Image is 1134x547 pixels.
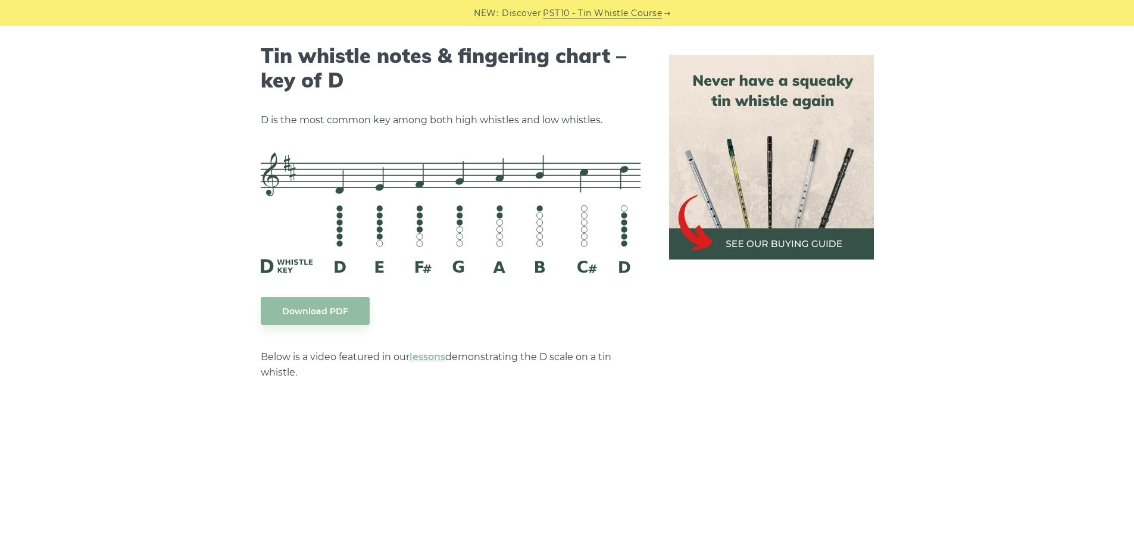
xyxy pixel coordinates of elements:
[261,297,370,325] a: Download PDF
[502,7,541,20] span: Discover
[261,112,641,128] p: D is the most common key among both high whistles and low whistles.
[543,7,662,20] a: PST10 - Tin Whistle Course
[474,7,498,20] span: NEW:
[261,152,641,273] img: D Whistle Fingering Chart And Notes
[669,55,874,260] img: tin whistle buying guide
[261,44,641,93] h2: Tin whistle notes & fingering chart – key of D
[410,351,445,362] a: lessons
[261,349,641,380] p: Below is a video featured in our demonstrating the D scale on a tin whistle.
